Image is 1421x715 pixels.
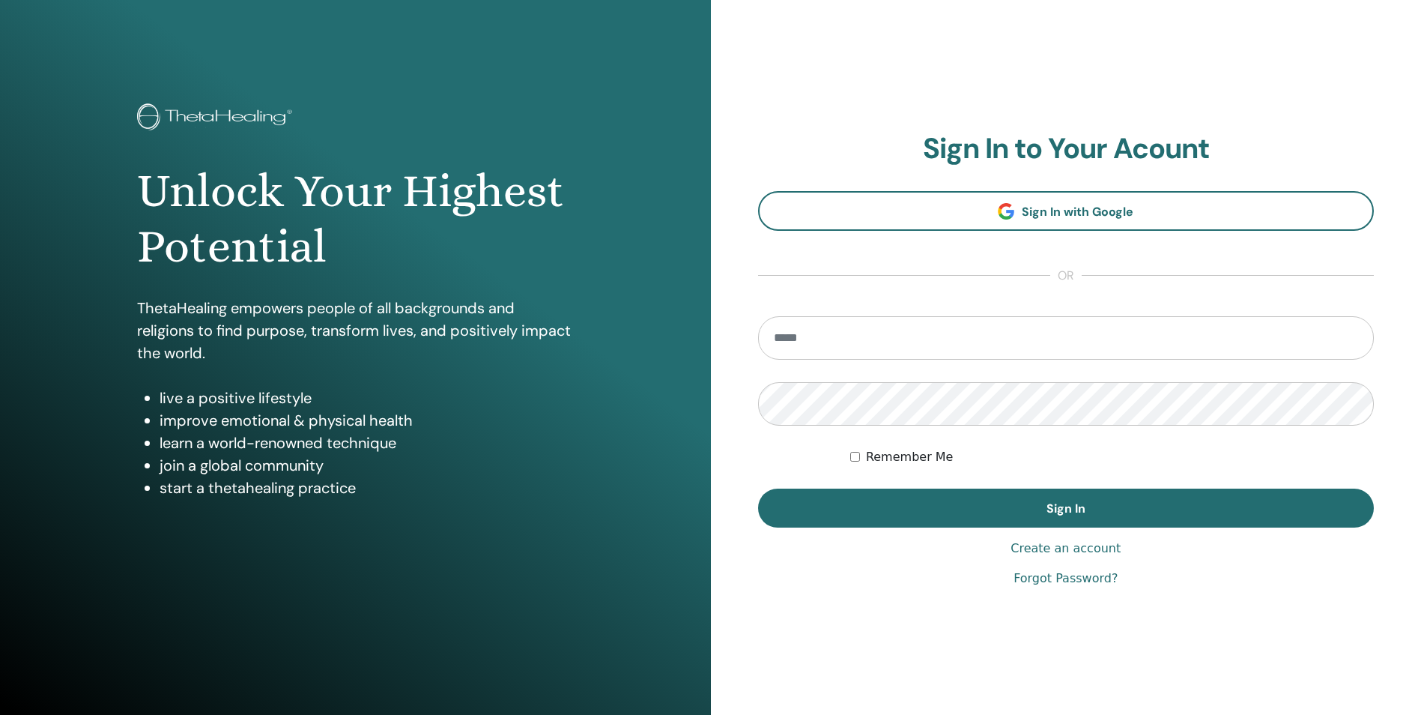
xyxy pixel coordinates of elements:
[866,448,954,466] label: Remember Me
[160,387,573,409] li: live a positive lifestyle
[160,409,573,432] li: improve emotional & physical health
[758,191,1375,231] a: Sign In with Google
[758,489,1375,528] button: Sign In
[160,454,573,477] li: join a global community
[1022,204,1133,220] span: Sign In with Google
[1046,501,1085,516] span: Sign In
[850,448,1374,466] div: Keep me authenticated indefinitely or until I manually logout
[160,432,573,454] li: learn a world-renowned technique
[758,132,1375,166] h2: Sign In to Your Acount
[137,163,573,275] h1: Unlock Your Highest Potential
[160,477,573,499] li: start a thetahealing practice
[137,297,573,364] p: ThetaHealing empowers people of all backgrounds and religions to find purpose, transform lives, a...
[1011,540,1121,558] a: Create an account
[1050,267,1082,285] span: or
[1014,570,1118,588] a: Forgot Password?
